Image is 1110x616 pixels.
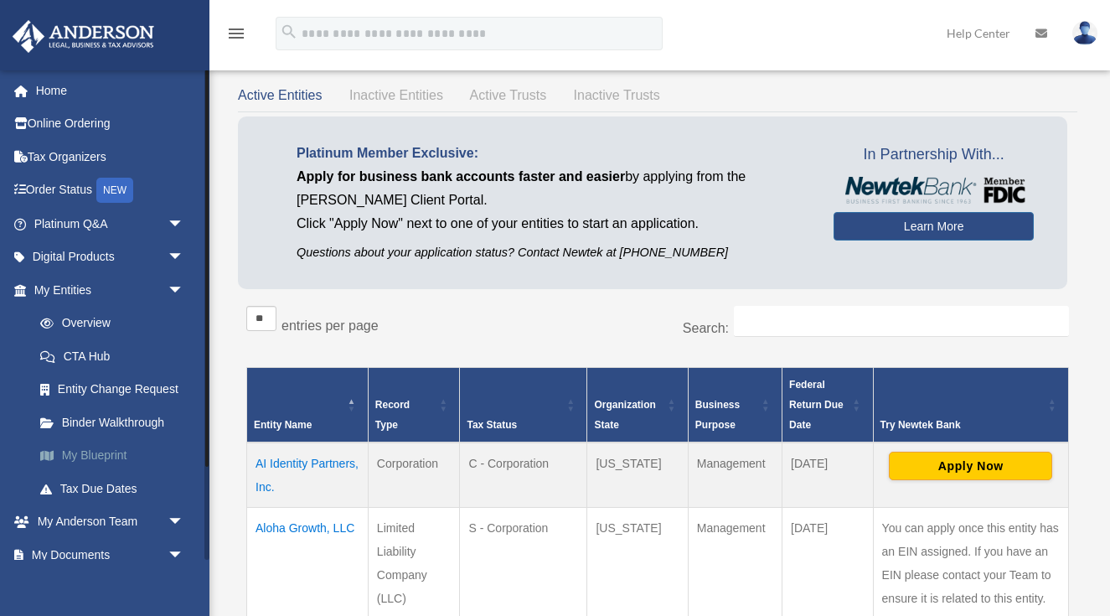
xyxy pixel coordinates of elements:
[23,406,209,439] a: Binder Walkthrough
[695,399,740,431] span: Business Purpose
[782,368,874,443] th: Federal Return Due Date: Activate to sort
[297,169,625,184] span: Apply for business bank accounts faster and easier
[12,107,209,141] a: Online Ordering
[247,368,369,443] th: Entity Name: Activate to invert sorting
[297,165,808,212] p: by applying from the [PERSON_NAME] Client Portal.
[168,207,201,241] span: arrow_drop_down
[688,443,782,508] td: Management
[12,505,209,539] a: My Anderson Teamarrow_drop_down
[375,399,410,431] span: Record Type
[238,88,322,102] span: Active Entities
[470,88,547,102] span: Active Trusts
[368,443,460,508] td: Corporation
[23,373,209,406] a: Entity Change Request
[12,273,209,307] a: My Entitiesarrow_drop_down
[297,212,808,236] p: Click "Apply Now" next to one of your entities to start an application.
[789,379,844,431] span: Federal Return Due Date
[782,443,874,508] td: [DATE]
[460,443,587,508] td: C - Corporation
[297,242,808,263] p: Questions about your application status? Contact Newtek at [PHONE_NUMBER]
[12,207,209,241] a: Platinum Q&Aarrow_drop_down
[594,399,655,431] span: Organization State
[834,142,1034,168] span: In Partnership With...
[467,419,517,431] span: Tax Status
[12,74,209,107] a: Home
[460,368,587,443] th: Tax Status: Activate to sort
[23,472,209,505] a: Tax Due Dates
[281,318,379,333] label: entries per page
[280,23,298,41] i: search
[297,142,808,165] p: Platinum Member Exclusive:
[688,368,782,443] th: Business Purpose: Activate to sort
[12,538,209,572] a: My Documentsarrow_drop_down
[12,173,209,208] a: Order StatusNEW
[168,273,201,308] span: arrow_drop_down
[168,538,201,572] span: arrow_drop_down
[834,212,1034,241] a: Learn More
[168,505,201,540] span: arrow_drop_down
[873,368,1068,443] th: Try Newtek Bank : Activate to sort
[12,140,209,173] a: Tax Organizers
[587,443,688,508] td: [US_STATE]
[880,415,1043,435] div: Try Newtek Bank
[683,321,729,335] label: Search:
[349,88,443,102] span: Inactive Entities
[226,29,246,44] a: menu
[226,23,246,44] i: menu
[254,419,312,431] span: Entity Name
[574,88,660,102] span: Inactive Trusts
[247,443,369,508] td: AI Identity Partners, Inc.
[96,178,133,203] div: NEW
[368,368,460,443] th: Record Type: Activate to sort
[23,439,209,473] a: My Blueprint
[1072,21,1097,45] img: User Pic
[12,241,209,274] a: Digital Productsarrow_drop_down
[842,177,1025,204] img: NewtekBankLogoSM.png
[587,368,688,443] th: Organization State: Activate to sort
[23,307,201,340] a: Overview
[23,339,209,373] a: CTA Hub
[889,452,1052,480] button: Apply Now
[168,241,201,275] span: arrow_drop_down
[8,20,159,53] img: Anderson Advisors Platinum Portal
